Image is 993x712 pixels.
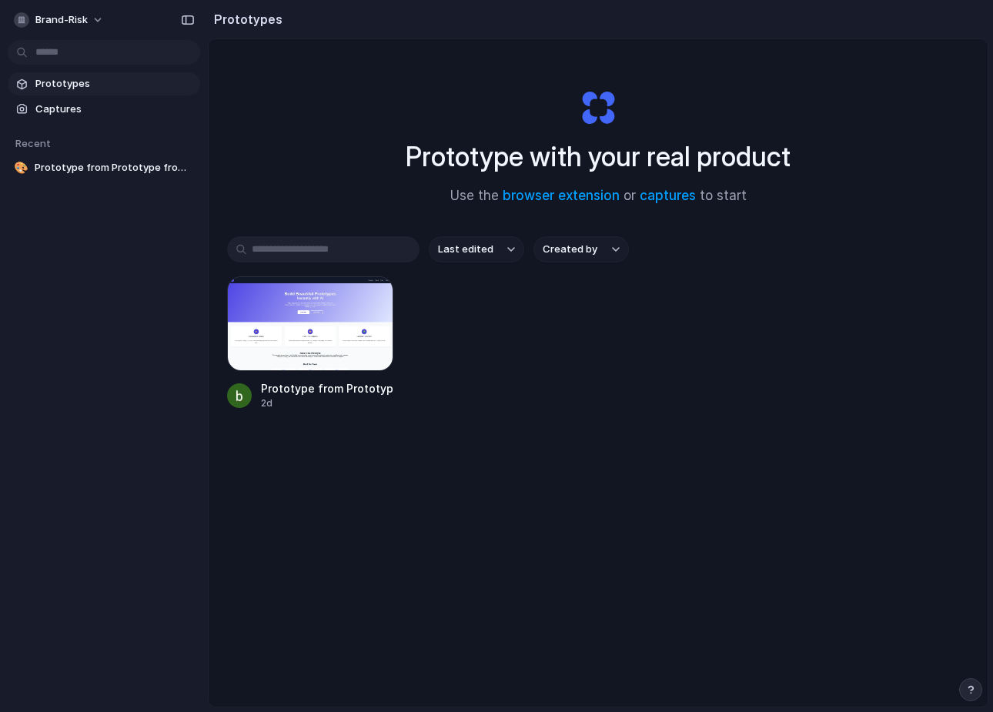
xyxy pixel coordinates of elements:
h2: Prototypes [208,10,283,28]
span: Use the or to start [450,186,747,206]
span: Recent [15,137,51,149]
span: Prototypes [35,76,194,92]
span: Prototype from Prototype from text prompt [35,160,194,175]
span: brand-risk [35,12,88,28]
h1: Prototype with your real product [406,136,791,177]
a: Prototypes [8,72,200,95]
span: Captures [35,102,194,117]
button: Last edited [429,236,524,262]
button: brand-risk [8,8,112,32]
div: 2d [261,396,393,410]
a: captures [640,188,696,203]
span: Created by [543,242,597,257]
a: Prototype from Prototype from text promptPrototype from Prototype from text prompt2d [227,276,393,410]
button: Created by [533,236,629,262]
a: 🎨Prototype from Prototype from text prompt [8,156,200,179]
div: Prototype from Prototype from text prompt [261,380,393,396]
span: Last edited [438,242,493,257]
a: Captures [8,98,200,121]
div: 🎨 [14,160,28,175]
a: browser extension [503,188,620,203]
